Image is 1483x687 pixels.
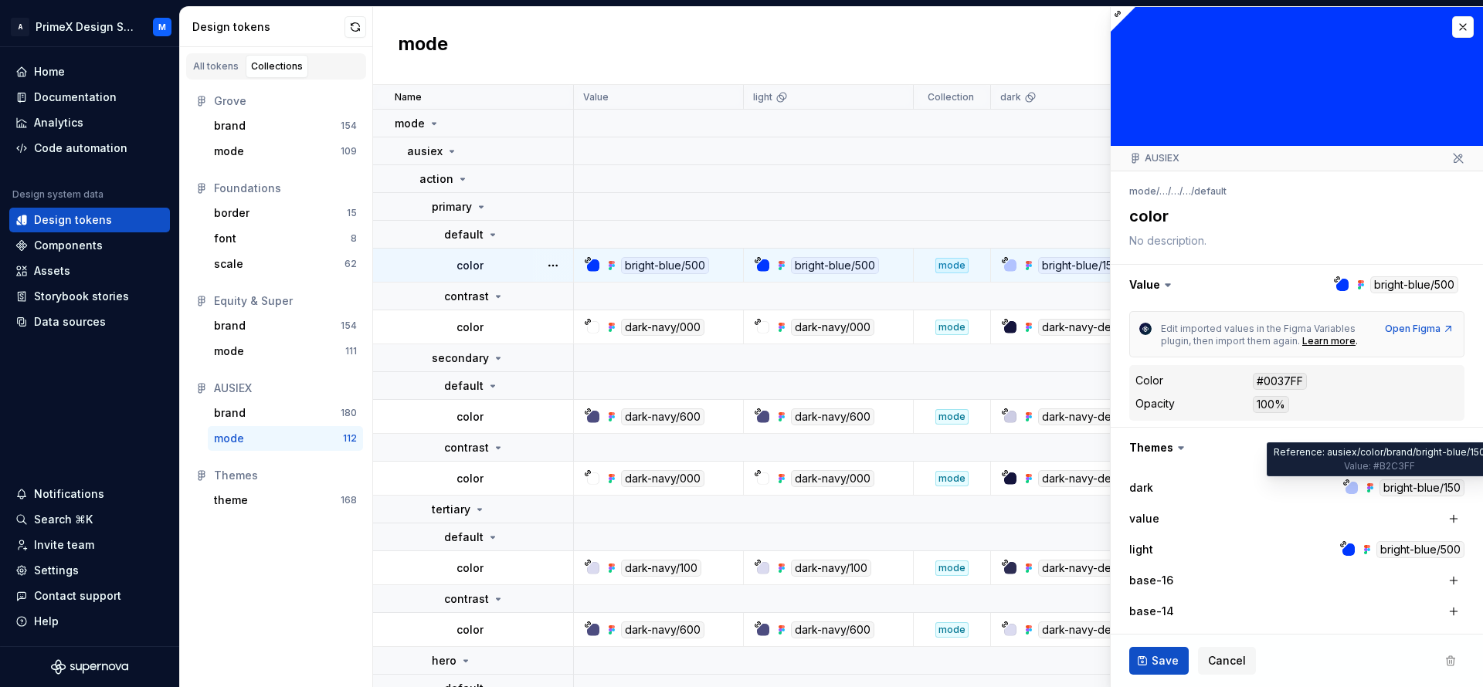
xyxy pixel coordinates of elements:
div: M [158,21,166,33]
a: brand180 [208,401,363,425]
div: brand [214,118,246,134]
p: color [456,409,484,425]
div: 109 [341,145,357,157]
button: mode112 [208,426,363,451]
div: 112 [343,432,357,445]
li: / [1191,185,1194,197]
p: mode [395,116,425,131]
div: 111 [345,345,357,357]
p: dark [1000,91,1021,103]
a: mode111 [208,339,363,364]
a: Design tokens [9,208,170,232]
a: Home [9,59,170,84]
div: Help [34,614,59,629]
button: theme168 [208,488,363,513]
div: 154 [341,120,357,132]
p: light [753,91,772,103]
div: Search ⌘K [34,512,93,527]
p: color [456,560,484,576]
a: Settings [9,558,170,583]
p: tertiary [432,502,470,517]
button: Help [9,609,170,634]
div: 154 [341,320,357,332]
div: border [214,205,249,221]
div: dark-navy-desaturated/750 [1038,560,1187,577]
p: color [456,471,484,486]
div: Notifications [34,486,104,502]
div: bright-blue/500 [791,257,879,274]
p: contrast [444,440,489,455]
div: Themes [214,468,357,483]
label: light [1129,542,1153,557]
li: / [1168,185,1171,197]
li: … [1159,185,1168,197]
div: PrimeX Design System [36,19,134,35]
button: Notifications [9,482,170,506]
p: Value [583,91,609,103]
p: hero [432,653,456,668]
a: Invite team [9,533,170,557]
li: default [1194,185,1227,197]
label: value [1129,511,1159,526]
div: bright-blue/500 [1376,541,1464,558]
button: APrimeX Design SystemM [3,10,176,43]
a: brand154 [208,313,363,338]
div: mode [935,320,969,335]
div: #0037FF [1253,373,1307,390]
div: Opacity [1135,396,1175,411]
svg: Supernova Logo [51,659,128,675]
a: Open Figma [1385,323,1454,335]
button: border15 [208,201,363,225]
div: Documentation [34,90,117,105]
button: brand154 [208,113,363,138]
div: dark-navy-desaturated/150 [1038,408,1184,425]
div: Home [34,64,65,80]
label: base-16 [1129,573,1173,588]
p: secondary [432,350,489,366]
div: Collections [251,60,303,73]
p: color [456,320,484,335]
p: contrast [444,289,489,304]
div: Settings [34,563,79,578]
p: color [456,258,484,273]
div: 180 [341,407,357,419]
p: ausiex [407,144,443,159]
div: bright-blue/150 [1038,257,1123,274]
h2: mode [398,32,448,59]
div: mode [935,622,969,638]
div: mode [214,144,244,159]
div: mode [935,560,969,576]
div: Data sources [34,314,106,330]
div: dark-navy-desaturated/100 [1038,621,1185,638]
li: / [1156,185,1159,197]
div: Components [34,238,103,253]
button: font8 [208,226,363,251]
a: Analytics [9,110,170,135]
div: Grove [214,93,357,109]
a: Code automation [9,136,170,161]
p: Collection [928,91,974,103]
p: contrast [444,591,489,607]
div: All tokens [193,60,239,73]
span: Save [1152,653,1179,668]
a: Data sources [9,310,170,334]
div: Equity & Super [214,293,357,309]
span: Cancel [1208,653,1246,668]
div: theme [214,492,248,508]
div: dark-navy/100 [621,560,701,577]
p: color [456,622,484,638]
div: font [214,231,236,246]
a: Assets [9,259,170,283]
span: Edit imported values in the Figma Variables plugin, then import them again. [1161,323,1358,347]
label: base-14 [1129,604,1174,619]
textarea: color [1126,202,1461,230]
label: dark [1129,480,1153,496]
button: scale62 [208,252,363,276]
